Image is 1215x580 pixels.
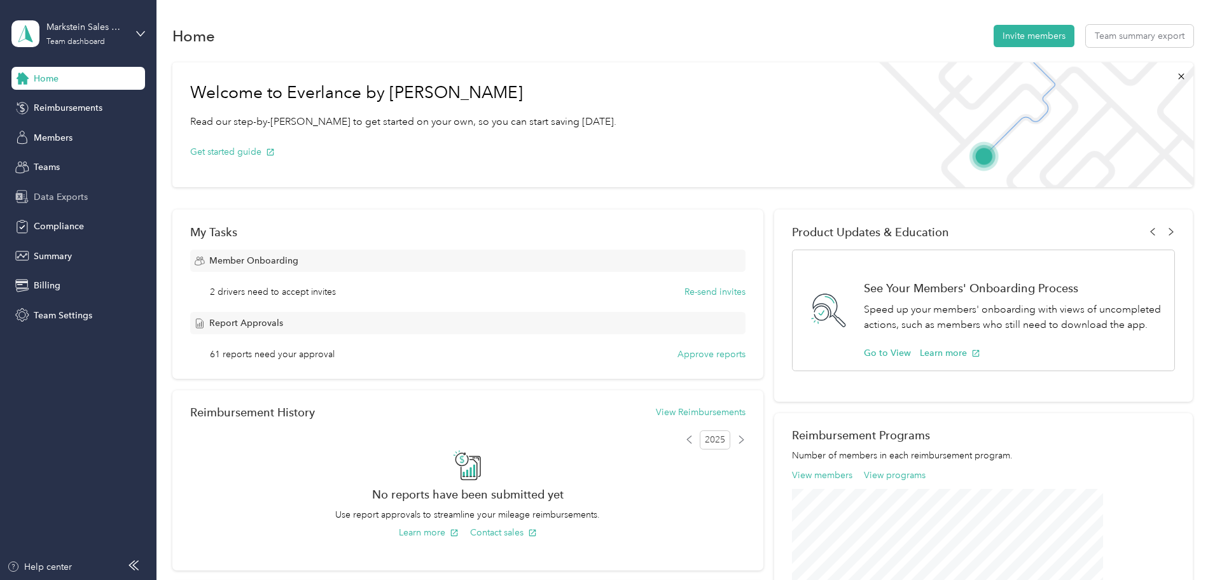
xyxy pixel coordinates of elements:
button: Approve reports [677,348,746,361]
span: Data Exports [34,190,88,204]
img: Welcome to everlance [866,62,1193,187]
span: Summary [34,250,72,263]
p: Use report approvals to streamline your mileage reimbursements. [190,508,746,521]
span: Billing [34,279,60,292]
span: Product Updates & Education [792,225,949,239]
span: 61 reports need your approval [210,348,335,361]
span: Reimbursements [34,101,102,115]
div: My Tasks [190,225,746,239]
span: 2 drivers need to accept invites [210,285,336,299]
span: Members [34,131,73,145]
h1: Home [172,29,215,43]
button: Get started guide [190,145,275,159]
span: Report Approvals [209,316,283,330]
h2: Reimbursement History [190,406,315,419]
h1: Welcome to Everlance by [PERSON_NAME] [190,83,616,103]
span: Team Settings [34,309,92,322]
span: Member Onboarding [209,254,298,267]
h2: No reports have been submitted yet [190,488,746,501]
button: Team summary export [1086,25,1193,47]
button: Learn more [920,346,980,360]
h2: Reimbursement Programs [792,428,1175,442]
button: Help center [7,560,72,574]
button: Contact sales [470,526,537,539]
span: Teams [34,160,60,174]
button: View Reimbursements [656,406,746,419]
button: Invite members [994,25,1074,47]
div: Markstein Sales Company [46,20,126,34]
button: View members [792,469,852,482]
button: Go to View [864,346,911,360]
iframe: Everlance-gr Chat Button Frame [1144,509,1215,580]
button: Re-send invites [684,285,746,299]
div: Team dashboard [46,38,105,46]
button: View programs [864,469,926,482]
button: Learn more [399,526,459,539]
p: Number of members in each reimbursement program. [792,449,1175,462]
span: Home [34,72,59,85]
p: Read our step-by-[PERSON_NAME] to get started on your own, so you can start saving [DATE]. [190,114,616,130]
span: Compliance [34,220,84,233]
p: Speed up your members' onboarding with views of uncompleted actions, such as members who still ne... [864,302,1161,333]
span: 2025 [700,430,730,449]
h1: See Your Members' Onboarding Process [864,281,1161,295]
